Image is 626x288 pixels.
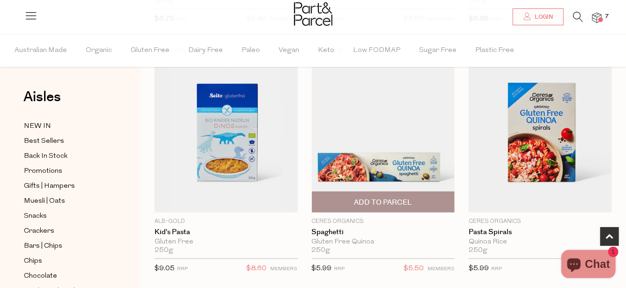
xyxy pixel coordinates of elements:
[24,240,109,252] a: Bars | Chips
[24,256,42,267] span: Chips
[24,241,62,252] span: Bars | Chips
[294,2,332,26] img: Part&Parcel
[469,217,612,226] p: Ceres Organics
[188,34,223,67] span: Dairy Free
[532,13,553,21] span: Login
[312,217,455,226] p: Ceres Organics
[475,34,514,67] span: Plastic Free
[24,181,75,192] span: Gifts | Hampers
[559,250,619,281] inbox-online-store-chat: Shopify online store chat
[592,13,602,22] a: 7
[318,34,334,67] span: Keto
[155,265,175,272] span: $9.05
[155,246,173,255] span: 250g
[312,228,455,236] a: Spaghetti
[24,225,109,237] a: Crackers
[312,192,455,213] button: Add To Parcel
[491,266,502,272] small: RRP
[23,87,61,107] span: Aisles
[23,90,61,113] a: Aisles
[469,44,612,213] img: Pasta Spirals
[312,44,455,213] img: Spaghetti
[334,266,345,272] small: RRP
[24,270,109,282] a: Chocolate
[24,195,109,207] a: Muesli | Oats
[24,121,51,132] span: NEW IN
[312,265,332,272] span: $5.99
[24,165,109,177] a: Promotions
[15,34,67,67] span: Australian Made
[513,8,564,25] a: Login
[155,44,298,213] img: Kid's Pasta
[469,265,489,272] span: $5.99
[353,34,400,67] span: Low FODMAP
[24,120,109,132] a: NEW IN
[155,217,298,226] p: Alb-Gold
[271,266,298,272] small: MEMBERS
[24,226,54,237] span: Crackers
[24,151,67,162] span: Back In Stock
[469,228,612,236] a: Pasta Spirals
[242,34,260,67] span: Paleo
[131,34,169,67] span: Gluten Free
[86,34,112,67] span: Organic
[404,263,424,275] span: $5.50
[24,135,109,147] a: Best Sellers
[419,34,457,67] span: Sugar Free
[312,238,455,246] div: Gluten Free Quinoa
[177,266,188,272] small: RRP
[155,228,298,236] a: Kid's Pasta
[603,12,611,21] span: 7
[312,246,331,255] span: 250g
[247,263,267,275] span: $8.60
[24,136,64,147] span: Best Sellers
[469,246,487,255] span: 250g
[24,255,109,267] a: Chips
[354,198,412,207] span: Add To Parcel
[24,196,65,207] span: Muesli | Oats
[24,271,57,282] span: Chocolate
[24,180,109,192] a: Gifts | Hampers
[24,150,109,162] a: Back In Stock
[155,238,298,246] div: Gluten Free
[469,238,612,246] div: Quinoa Rice
[427,266,455,272] small: MEMBERS
[24,211,47,222] span: Snacks
[279,34,299,67] span: Vegan
[24,166,62,177] span: Promotions
[24,210,109,222] a: Snacks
